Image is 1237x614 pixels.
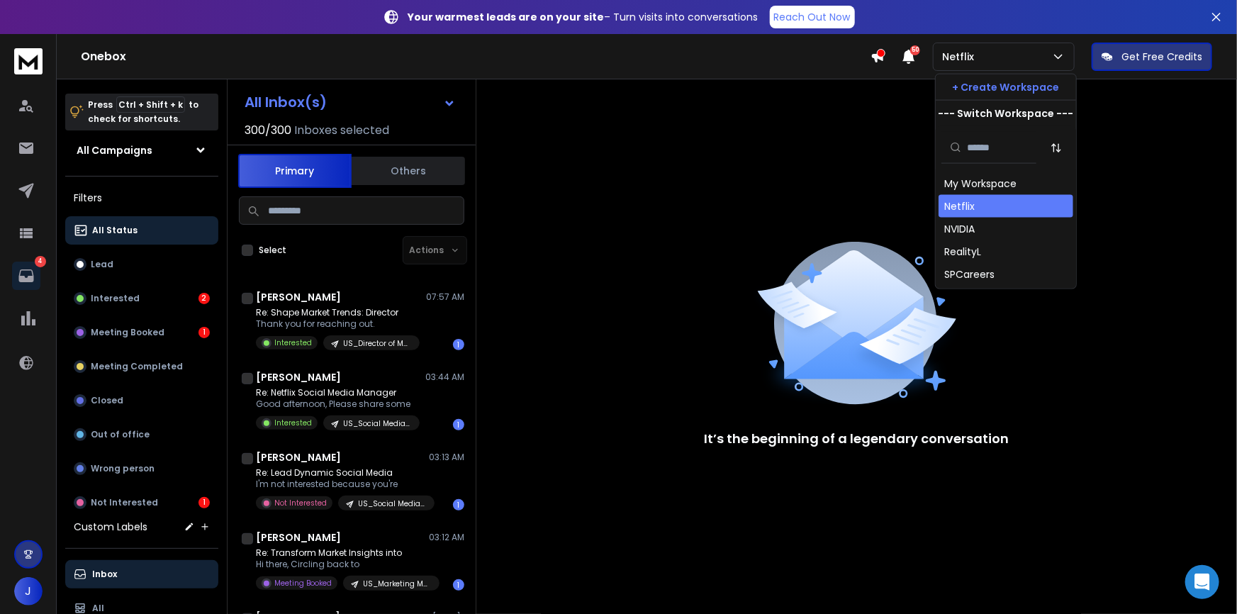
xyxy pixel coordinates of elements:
button: Primary [238,154,352,188]
h1: [PERSON_NAME] [256,450,341,464]
button: Lead [65,250,218,279]
button: Interested2 [65,284,218,313]
p: --- Switch Workspace --- [939,106,1074,121]
p: All [92,603,104,614]
h1: Onebox [81,48,871,65]
a: Reach Out Now [770,6,855,28]
div: 1 [453,339,464,350]
button: J [14,577,43,605]
strong: Your warmest leads are on your site [408,10,605,24]
button: Closed [65,386,218,415]
p: Re: Lead Dynamic Social Media [256,467,426,479]
p: Not Interested [274,498,327,508]
p: Hi there, Circling back to [256,559,426,570]
p: Interested [274,418,312,428]
div: Open Intercom Messenger [1185,565,1219,599]
button: Meeting Completed [65,352,218,381]
button: Wrong person [65,454,218,483]
p: Interested [274,337,312,348]
p: Wrong person [91,463,155,474]
p: All Status [92,225,138,236]
button: Others [352,155,465,186]
p: 03:13 AM [429,452,464,463]
p: Not Interested [91,497,158,508]
p: It’s the beginning of a legendary conversation [705,429,1009,449]
p: US_Director of Marketing_10(8/8) [343,338,411,349]
button: Meeting Booked1 [65,318,218,347]
p: Re: Shape Market Trends: Director [256,307,420,318]
p: Press to check for shortcuts. [88,98,198,126]
p: – Turn visits into conversations [408,10,759,24]
p: US_Social Media Manager_9(10/8) [343,418,411,429]
p: 03:12 AM [429,532,464,543]
p: Thank you for reaching out. [256,318,420,330]
p: 07:57 AM [426,291,464,303]
p: US_Social Media Manager_09(14/8) [358,498,426,509]
button: Out of office [65,420,218,449]
div: Netflix [944,199,975,213]
label: Select [259,245,286,256]
button: Get Free Credits [1092,43,1212,71]
button: + Create Workspace [936,74,1076,100]
span: 50 [910,45,920,55]
h3: Filters [65,188,218,208]
button: All Campaigns [65,136,218,164]
div: 1 [198,327,210,338]
h1: [PERSON_NAME] [256,290,341,304]
div: SPCareers [944,267,995,281]
h1: All Inbox(s) [245,95,327,109]
div: 1 [453,499,464,510]
a: 4 [12,262,40,290]
div: 1 [198,497,210,508]
p: 4 [35,256,46,267]
span: 300 / 300 [245,122,291,139]
div: 1 [453,579,464,591]
button: Sort by Sort A-Z [1042,133,1070,162]
p: Get Free Credits [1121,50,1202,64]
h1: [PERSON_NAME] [256,530,341,545]
h3: Inboxes selected [294,122,389,139]
p: Lead [91,259,113,270]
p: Interested [91,293,140,304]
p: Reach Out Now [774,10,851,24]
p: I'm not interested because you're [256,479,426,490]
p: US_Marketing Manager_2(8/8) [363,579,431,589]
p: Re: Netflix Social Media Manager [256,387,420,398]
p: 03:44 AM [425,372,464,383]
p: Meeting Booked [274,578,332,588]
img: logo [14,48,43,74]
div: NVIDIA [944,222,975,236]
button: Not Interested1 [65,489,218,517]
div: RealityL [944,245,981,259]
p: Inbox [92,569,117,580]
div: My Workspace [944,177,1017,191]
div: 2 [198,293,210,304]
p: Netflix [942,50,980,64]
p: Out of office [91,429,150,440]
button: All Inbox(s) [233,88,467,116]
p: Meeting Completed [91,361,183,372]
h1: All Campaigns [77,143,152,157]
span: Ctrl + Shift + k [116,96,185,113]
p: + Create Workspace [953,80,1060,94]
button: All Status [65,216,218,245]
p: Re: Transform Market Insights into [256,547,426,559]
h1: [PERSON_NAME] [256,370,341,384]
p: Good afternoon, Please share some [256,398,420,410]
button: Inbox [65,560,218,588]
h3: Custom Labels [74,520,147,534]
p: Meeting Booked [91,327,164,338]
p: Closed [91,395,123,406]
div: 1 [453,419,464,430]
